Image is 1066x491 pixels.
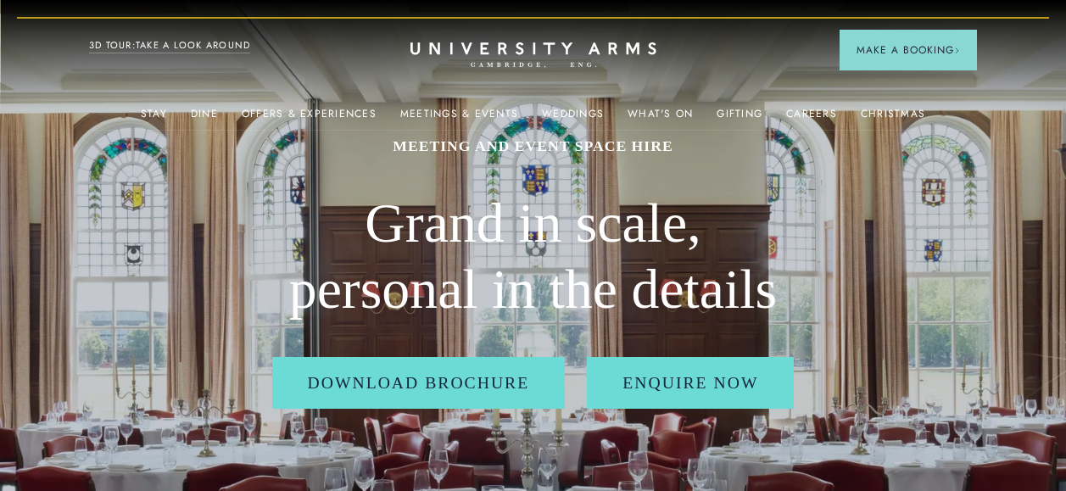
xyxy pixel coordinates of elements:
[410,42,656,69] a: Home
[587,357,794,410] a: Enquire Now
[857,42,960,58] span: Make a Booking
[89,38,251,53] a: 3D TOUR:TAKE A LOOK AROUND
[272,357,566,410] a: Download Brochure
[266,136,800,156] h1: MEETING AND EVENT SPACE HIRE
[861,108,925,130] a: Christmas
[400,108,518,130] a: Meetings & Events
[266,190,800,323] h2: Grand in scale, personal in the details
[786,108,837,130] a: Careers
[542,108,604,130] a: Weddings
[191,108,218,130] a: Dine
[840,30,977,70] button: Make a BookingArrow icon
[242,108,377,130] a: Offers & Experiences
[717,108,762,130] a: Gifting
[141,108,167,130] a: Stay
[628,108,693,130] a: What's On
[954,47,960,53] img: Arrow icon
